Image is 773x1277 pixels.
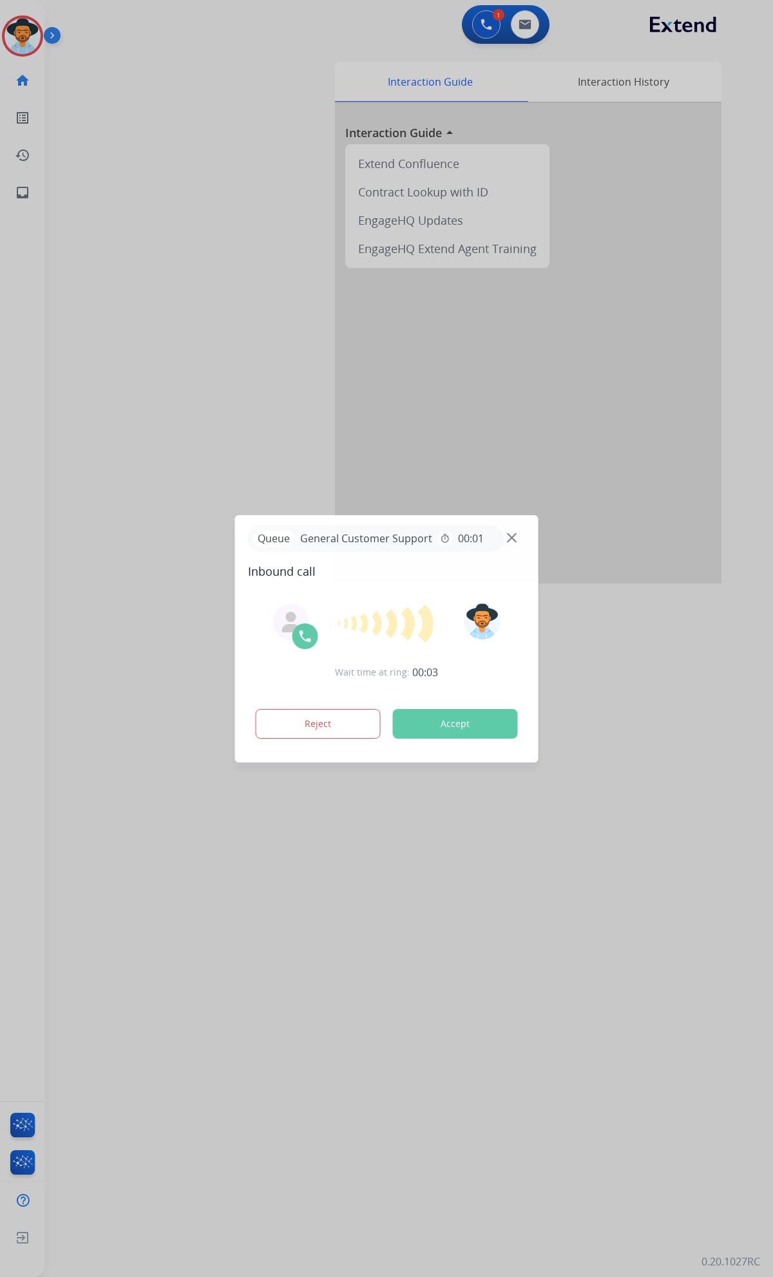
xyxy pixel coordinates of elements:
span: Wait time at ring: [335,666,410,679]
img: avatar [464,603,500,639]
span: General Customer Support [295,531,437,546]
button: Reject [256,709,381,739]
p: Queue [253,531,295,547]
img: close-button [507,533,517,542]
button: Accept [393,709,518,739]
img: agent-avatar [281,612,301,632]
span: Inbound call [248,562,526,580]
img: call-icon [298,629,313,644]
p: 0.20.1027RC [701,1254,760,1269]
span: 00:01 [458,531,484,546]
mat-icon: timer [440,533,450,544]
span: 00:03 [412,665,438,680]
